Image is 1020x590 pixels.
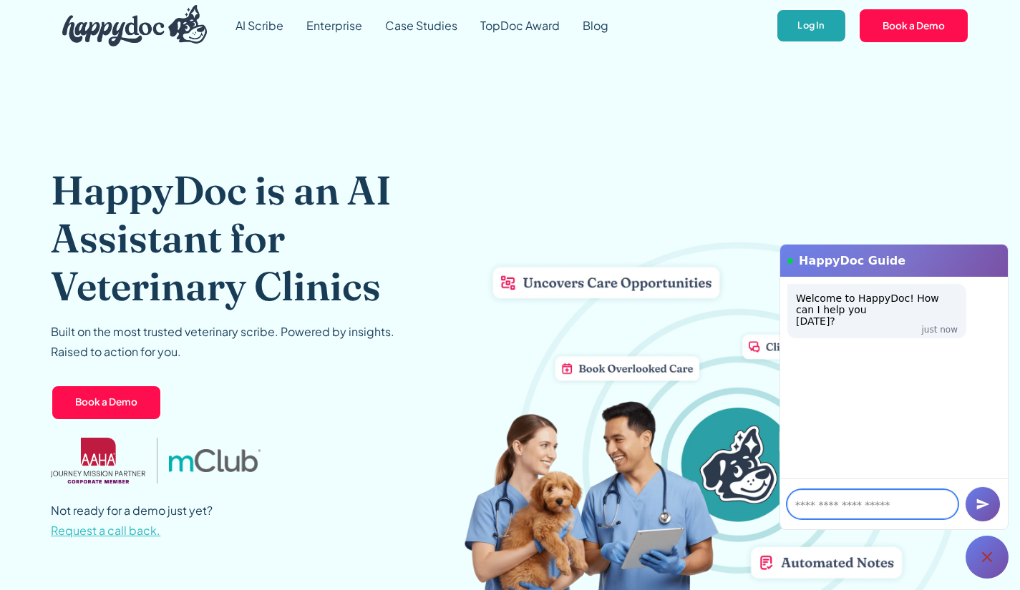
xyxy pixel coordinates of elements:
[51,501,213,541] p: Not ready for a demo just yet?
[51,1,207,50] a: home
[51,166,464,310] h1: HappyDoc is an AI Assistant for Veterinary Clinics
[51,523,160,538] span: Request a call back.
[776,9,847,44] a: Log In
[51,385,162,421] a: Book a Demo
[169,449,261,472] img: mclub logo
[62,5,207,46] img: HappyDoc Logo: A happy dog with his ear up, listening.
[51,322,394,362] p: Built on the most trusted veterinary scribe. Powered by insights. Raised to action for you.
[858,8,969,44] a: Book a Demo
[51,438,145,483] img: AAHA Advantage logo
